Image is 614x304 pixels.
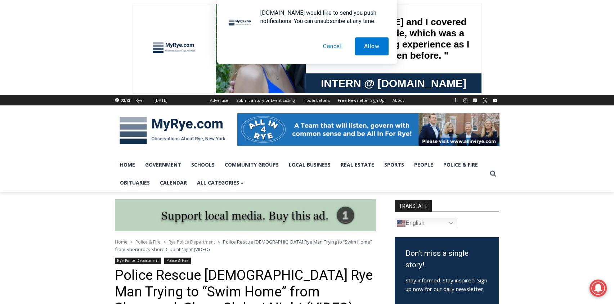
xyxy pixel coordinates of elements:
nav: Secondary Navigation [206,95,408,105]
a: Police & Fire [438,156,483,174]
a: Rye Police Department [115,258,161,264]
span: > [130,240,133,245]
button: Child menu of All Categories [192,174,249,192]
button: View Search Form [487,167,499,180]
a: Calendar [155,174,192,192]
img: support local media, buy this ad [115,199,376,232]
a: Free Newsletter Sign Up [334,95,389,105]
div: "clearly one of the favorites in the [GEOGRAPHIC_DATA] neighborhood" [74,45,102,86]
div: "[PERSON_NAME] and I covered the [DATE] Parade, which was a really eye opening experience as I ha... [182,0,340,70]
span: Open Tues. - Sun. [PHONE_NUMBER] [2,74,71,101]
a: Home [115,156,140,174]
a: Obituaries [115,174,155,192]
img: MyRye.com [115,112,230,149]
a: Advertise [206,95,232,105]
a: Local Business [284,156,336,174]
a: Open Tues. - Sun. [PHONE_NUMBER] [0,72,72,90]
span: Police Rescue [DEMOGRAPHIC_DATA] Rye Man Trying to “Swim Home” from Shenorock Shore Club at Night... [115,239,372,252]
span: > [163,240,166,245]
a: Intern @ [DOMAIN_NAME] [173,70,349,90]
span: Intern @ [DOMAIN_NAME] [188,72,334,88]
button: Allow [355,37,389,55]
img: All in for Rye [237,113,499,146]
h3: Don't miss a single story! [405,248,488,271]
a: Police & Fire [164,258,191,264]
a: Home [115,239,127,245]
a: YouTube [491,96,499,105]
p: Stay informed. Stay inspired. Sign up now for our daily newsletter. [405,276,488,293]
div: [DOMAIN_NAME] would like to send you push notifications. You can unsubscribe at any time. [255,9,389,25]
a: Sports [379,156,409,174]
span: 72.73 [121,97,130,103]
span: F [131,96,133,100]
a: Facebook [451,96,460,105]
a: About [389,95,408,105]
a: Submit a Story or Event Listing [232,95,299,105]
img: en [397,219,405,228]
img: notification icon [226,9,255,37]
nav: Primary Navigation [115,156,487,192]
a: Real Estate [336,156,379,174]
span: > [218,240,220,245]
button: Cancel [314,37,351,55]
nav: Breadcrumbs [115,238,376,253]
a: X [481,96,489,105]
a: Police & Fire [135,239,161,245]
a: Schools [186,156,220,174]
a: English [395,218,457,229]
div: [DATE] [154,97,167,104]
strong: TRANSLATE [395,200,432,212]
a: Rye Police Department [169,239,215,245]
a: Government [140,156,186,174]
a: People [409,156,438,174]
a: Tips & Letters [299,95,334,105]
a: Instagram [461,96,470,105]
a: Linkedin [471,96,479,105]
div: Rye [135,97,143,104]
a: Community Groups [220,156,284,174]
